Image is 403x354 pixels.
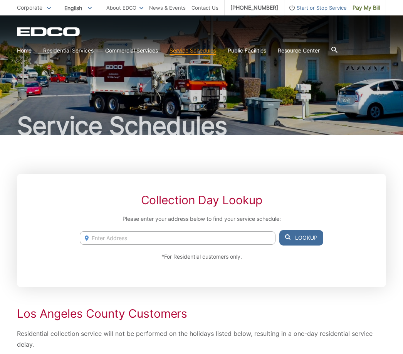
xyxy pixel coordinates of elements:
p: *For Residential customers only. [80,252,323,261]
a: Resource Center [278,46,320,55]
a: Residential Services [43,46,94,55]
a: About EDCO [106,3,143,12]
input: Enter Address [80,231,275,245]
a: Home [17,46,32,55]
a: News & Events [149,3,186,12]
a: Contact Us [191,3,218,12]
h1: Service Schedules [17,113,386,138]
a: Public Facilities [228,46,266,55]
h2: Los Angeles County Customers [17,307,386,320]
a: Service Schedules [170,46,216,55]
span: Pay My Bill [353,3,380,12]
span: Corporate [17,4,42,11]
a: Commercial Services [105,46,158,55]
p: Residential collection service will not be performed on the holidays listed below, resulting in a... [17,328,386,350]
a: EDCD logo. Return to the homepage. [17,27,81,36]
span: English [59,2,97,14]
button: Lookup [279,230,323,246]
p: Please enter your address below to find your service schedule: [80,215,323,223]
h2: Collection Day Lookup [80,193,323,207]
